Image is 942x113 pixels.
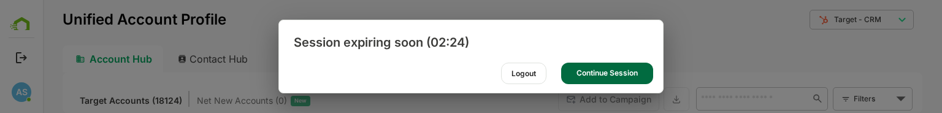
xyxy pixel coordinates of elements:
[20,12,183,27] p: Unified Account Profile
[767,8,871,32] div: Target - CRM
[279,20,663,64] div: Session expiring soon (02:24)
[154,93,267,109] div: Newly surfaced ICP-fit accounts from Intent, Website, LinkedIn, and other engagement signals.
[501,63,546,84] div: Logout
[810,86,870,112] div: Filters
[251,93,264,109] span: New
[154,93,244,109] span: Net New Accounts ( 0 )
[561,63,653,84] div: Continue Session
[791,15,838,24] span: Target - CRM
[20,45,120,72] div: Account Hub
[515,87,616,111] button: Add to Campaign
[37,93,139,109] span: Target Accounts (18124)
[621,87,646,111] button: Export the selected data as CSV
[775,14,851,25] div: Target - CRM
[811,92,850,105] div: Filters
[125,45,216,72] div: Contact Hub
